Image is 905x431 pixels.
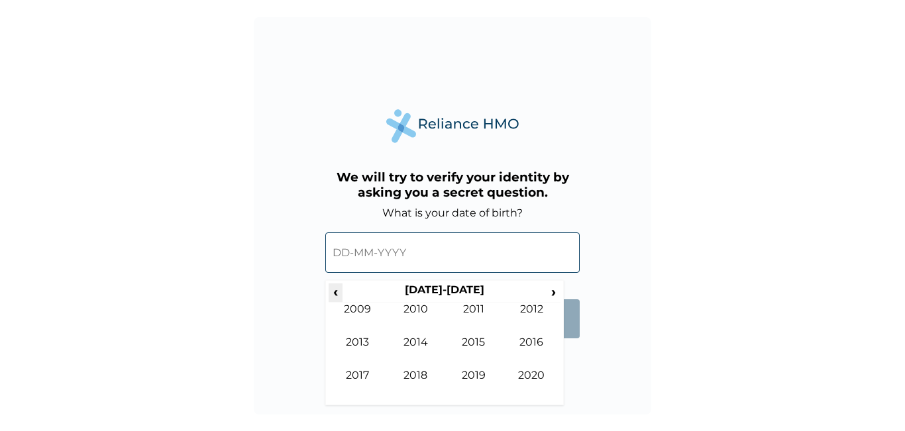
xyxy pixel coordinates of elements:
[382,207,523,219] label: What is your date of birth?
[445,336,503,369] td: 2015
[503,303,561,336] td: 2012
[445,369,503,402] td: 2019
[387,303,445,336] td: 2010
[343,283,546,302] th: [DATE]-[DATE]
[329,303,387,336] td: 2009
[386,109,519,143] img: Reliance Health's Logo
[547,283,561,300] span: ›
[329,283,343,300] span: ‹
[329,369,387,402] td: 2017
[329,336,387,369] td: 2013
[387,369,445,402] td: 2018
[387,336,445,369] td: 2014
[325,169,580,200] h3: We will try to verify your identity by asking you a secret question.
[503,336,561,369] td: 2016
[325,232,580,273] input: DD-MM-YYYY
[503,369,561,402] td: 2020
[445,303,503,336] td: 2011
